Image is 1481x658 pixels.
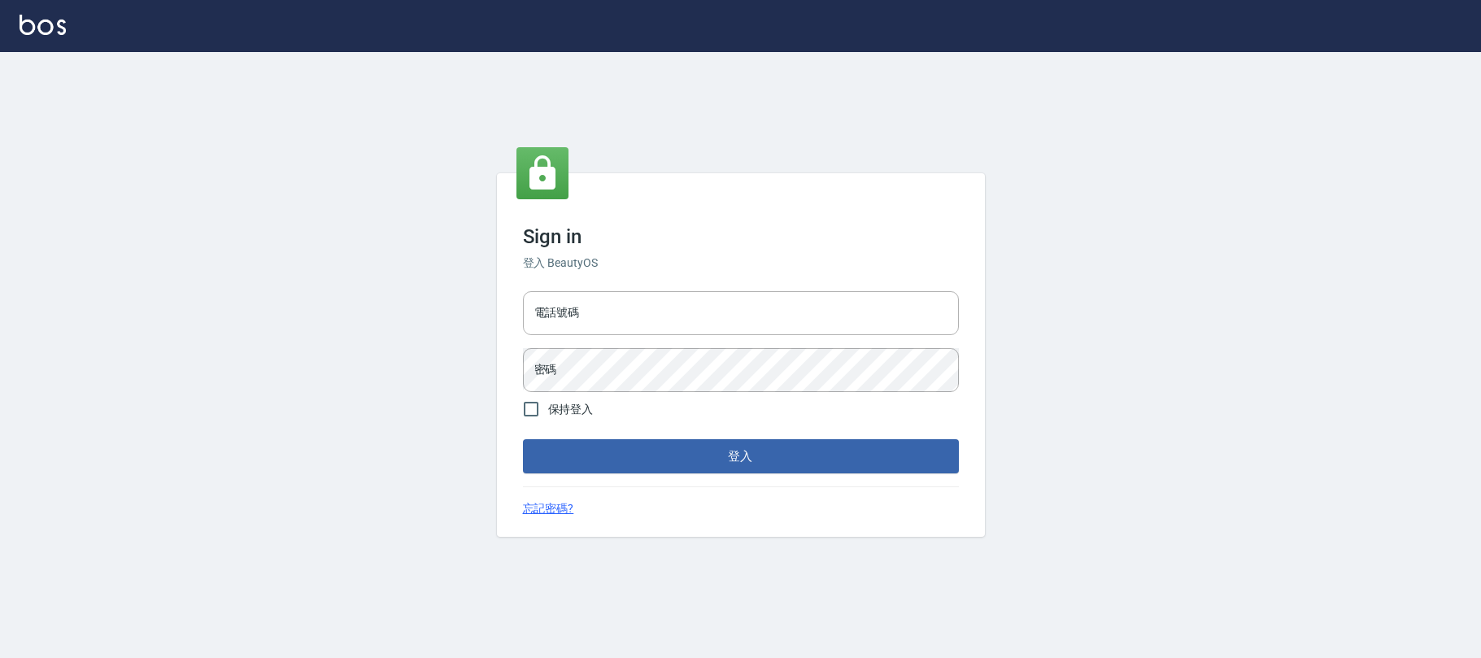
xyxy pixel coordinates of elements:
[548,401,594,418] span: 保持登入
[523,439,959,473] button: 登入
[523,225,959,248] h3: Sign in
[20,15,66,35] img: Logo
[523,500,574,517] a: 忘記密碼?
[523,255,959,272] h6: 登入 BeautyOS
